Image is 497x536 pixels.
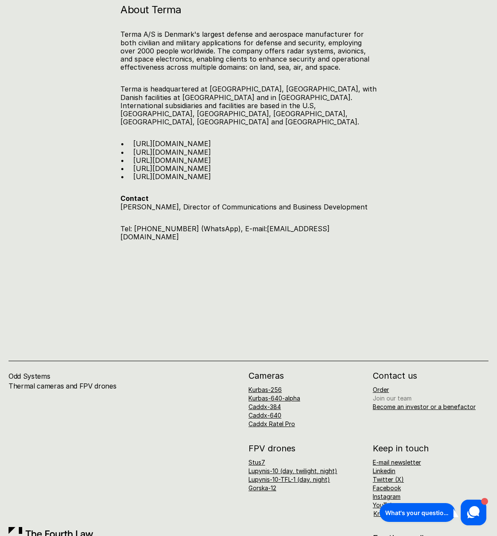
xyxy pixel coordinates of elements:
h2: FPV drones [248,444,364,453]
a: Caddx-384 [248,403,281,410]
a: Kurbas-640-alpha [248,395,300,402]
h4: Odd Systems Thermal cameras and FPV drones [9,371,202,400]
a: [URL][DOMAIN_NAME] [133,139,211,148]
h2: Keep in touch [373,444,429,453]
a: Join our team [373,395,412,402]
a: Twitter (X) [373,476,404,483]
a: Become an investor or a benefactor [373,403,476,410]
h2: Cameras [248,371,364,380]
a: Gorska-12 [248,484,276,492]
a: Facebook [373,484,401,492]
a: [EMAIL_ADDRESS][DOMAIN_NAME] [120,224,330,241]
p: [PERSON_NAME], Director of Communications and Business Development [120,194,377,211]
a: Caddx-640 [248,412,281,419]
strong: Contact [120,194,149,203]
a: Kremlingram [374,510,408,517]
a: Lupynis-10 (day, twilight, night) [248,467,337,474]
p: Tel: [PHONE_NUMBER] (WhatsApp), E-mail: [120,225,377,241]
a: [URL][DOMAIN_NAME] [133,172,211,181]
h3: ​​About Terma [120,3,377,17]
a: Lupynis-10-TFL-1 (day, night) [248,476,330,483]
a: [URL][DOMAIN_NAME] [133,156,211,165]
a: Instagram [373,493,401,500]
h2: Contact us [373,371,488,380]
a: Order [373,386,389,393]
a: [URL][DOMAIN_NAME] [133,164,211,173]
p: Terma A/S is Denmark's largest defense and aerospace manufacturer for both civilian and military ... [120,30,377,71]
a: E-mail newsletter [373,459,421,466]
a: Kurbas-256 [248,386,282,393]
a: Linkedin [373,467,395,474]
a: [URL][DOMAIN_NAME] [133,148,211,156]
iframe: HelpCrunch [377,498,488,527]
a: Caddx Ratel Pro [248,420,295,427]
a: YouTube [373,501,398,509]
a: Stus7 [248,459,265,466]
p: Terma is headquartered at [GEOGRAPHIC_DATA], [GEOGRAPHIC_DATA], with Danish facilities at [GEOGRA... [120,85,377,126]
